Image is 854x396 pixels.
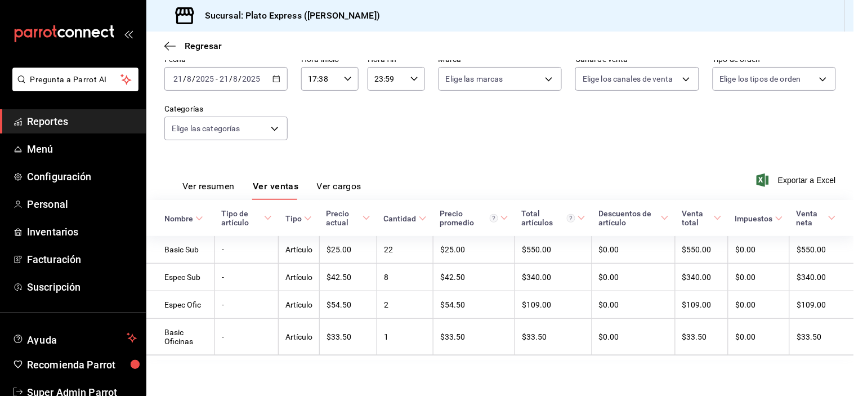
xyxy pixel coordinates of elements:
td: $0.00 [592,319,676,355]
td: $0.00 [728,264,790,291]
span: Venta neta [797,209,836,227]
span: / [183,74,186,83]
input: -- [173,74,183,83]
td: $33.50 [320,319,377,355]
svg: El total artículos considera cambios de precios en los artículos así como costos adicionales por ... [567,214,575,223]
span: Elige los canales de venta [583,73,673,84]
input: -- [186,74,192,83]
span: Personal [27,197,137,212]
div: Precio actual [327,209,360,227]
td: Artículo [279,264,320,291]
div: Venta neta [797,209,826,227]
td: - [215,236,279,264]
td: $0.00 [592,291,676,319]
td: $340.00 [676,264,728,291]
td: 8 [377,264,433,291]
span: Total artículos [522,209,585,227]
td: Artículo [279,236,320,264]
div: Descuentos de artículo [599,209,659,227]
td: Artículo [279,291,320,319]
td: $33.50 [790,319,854,355]
div: Cantidad [384,214,417,223]
div: Precio promedio [440,209,498,227]
td: Basic Sub [146,236,215,264]
span: Tipo [285,214,312,223]
td: $340.00 [515,264,592,291]
td: $0.00 [728,236,790,264]
div: Tipo [285,214,302,223]
td: $0.00 [728,319,790,355]
span: / [192,74,195,83]
button: Regresar [164,41,222,51]
td: Basic Oficinas [146,319,215,355]
div: navigation tabs [182,181,361,200]
h3: Sucursal: Plato Express ([PERSON_NAME]) [196,9,380,23]
span: Configuración [27,169,137,184]
td: Artículo [279,319,320,355]
span: - [216,74,218,83]
span: / [239,74,242,83]
td: $550.00 [515,236,592,264]
a: Pregunta a Parrot AI [8,82,138,94]
button: Exportar a Excel [759,173,836,187]
span: Precio promedio [440,209,508,227]
span: Impuestos [735,214,783,223]
td: $0.00 [592,236,676,264]
button: open_drawer_menu [124,29,133,38]
td: - [215,319,279,355]
span: Tipo de artículo [222,209,272,227]
span: / [229,74,232,83]
div: Impuestos [735,214,773,223]
td: $33.50 [433,319,515,355]
input: -- [219,74,229,83]
td: Espec Sub [146,264,215,291]
label: Hora inicio [301,56,359,64]
span: Nombre [164,214,203,223]
label: Fecha [164,56,288,64]
button: Pregunta a Parrot AI [12,68,138,91]
div: Total artículos [522,209,575,227]
span: Recomienda Parrot [27,357,137,372]
span: Inventarios [27,224,137,239]
span: Facturación [27,252,137,267]
span: Suscripción [27,279,137,295]
td: - [215,291,279,319]
div: Nombre [164,214,193,223]
td: $42.50 [320,264,377,291]
td: 1 [377,319,433,355]
span: Venta total [682,209,722,227]
td: 22 [377,236,433,264]
td: $109.00 [676,291,728,319]
div: Venta total [682,209,712,227]
td: - [215,264,279,291]
label: Hora fin [368,56,425,64]
td: $550.00 [676,236,728,264]
td: $0.00 [592,264,676,291]
span: Elige los tipos de orden [720,73,801,84]
td: $42.50 [433,264,515,291]
td: $33.50 [676,319,728,355]
td: $54.50 [320,291,377,319]
td: 2 [377,291,433,319]
button: Ver cargos [317,181,362,200]
svg: Precio promedio = Total artículos / cantidad [490,214,498,223]
td: $33.50 [515,319,592,355]
td: $340.00 [790,264,854,291]
input: ---- [195,74,214,83]
td: Espec Ofic [146,291,215,319]
span: Pregunta a Parrot AI [30,74,121,86]
span: Precio actual [327,209,370,227]
input: -- [233,74,239,83]
span: Menú [27,141,137,157]
div: Tipo de artículo [222,209,262,227]
button: Ver resumen [182,181,235,200]
input: ---- [242,74,261,83]
span: Elige las marcas [446,73,503,84]
td: $550.00 [790,236,854,264]
span: Elige las categorías [172,123,240,134]
span: Cantidad [384,214,427,223]
span: Reportes [27,114,137,129]
span: Regresar [185,41,222,51]
td: $54.50 [433,291,515,319]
